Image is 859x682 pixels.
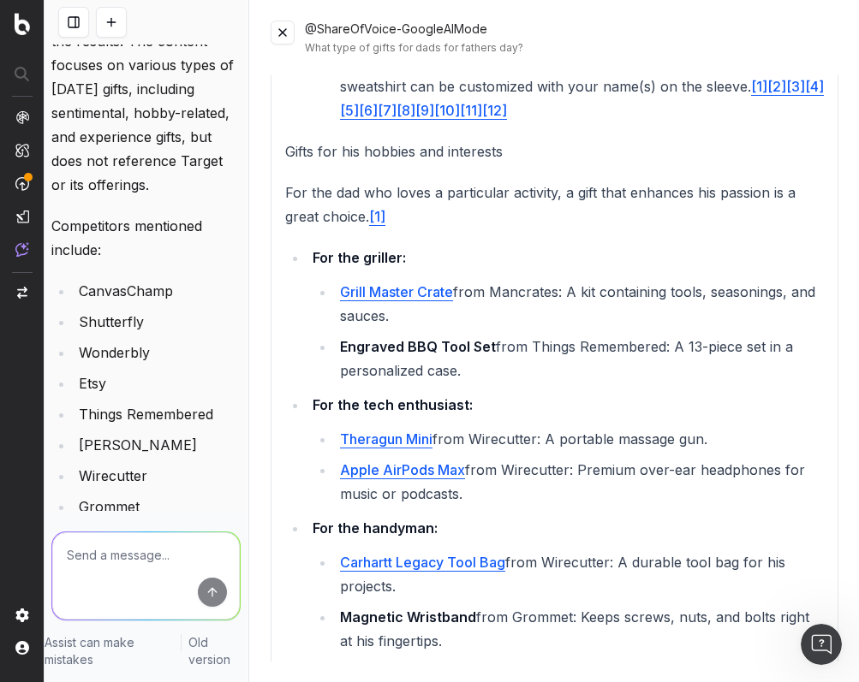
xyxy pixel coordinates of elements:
[74,371,241,395] li: Etsy
[15,176,29,191] img: Activation
[482,102,507,119] a: [12]
[335,427,824,451] li: from Wirecutter: A portable massage gun.
[305,41,838,55] div: What type of gifts for dads for fathers day?
[378,102,397,119] a: [7]
[74,310,241,334] li: Shutterfly
[340,338,496,355] strong: Engraved BBQ Tool Set
[340,102,359,119] a: [5]
[340,554,505,571] a: Carhartt Legacy Tool Bag
[415,102,434,119] a: [9]
[34,231,248,263] strong: You will be notified here and by email
[301,14,331,44] div: Close
[51,214,241,262] p: Competitors mentioned include:
[17,136,325,154] div: Resolved • [DATE]
[767,78,786,95] a: [2]
[45,634,174,668] p: Assist can make mistakes
[335,605,824,653] li: from Grommet: Keeps screws, nuts, and bolts right at his fingertips.
[460,102,482,119] a: [11]
[74,402,241,426] li: Things Remembered
[17,392,76,406] strong: Ticket ID
[369,208,385,225] a: [1]
[340,283,453,300] a: Grill Master Crate
[801,624,842,665] iframe: Intercom live chat
[397,102,415,119] a: [8]
[17,335,93,349] strong: Ticket Type
[340,461,465,478] a: Apple AirPods Max
[144,73,199,128] img: Profile image for Laura
[340,608,476,626] strong: Magnetic Wristband
[74,464,241,488] li: Wirecutter
[15,13,30,35] img: Botify logo
[335,335,824,383] li: from Things Remembered: A 13-piece set in a personalized case.
[74,433,241,457] li: [PERSON_NAME]
[17,465,325,483] p: Target | Unable to export custom reports
[805,78,824,95] a: [4]
[313,396,473,413] strong: For the tech enthusiast:
[285,181,824,228] p: For the dad who loves a particular activity, a gift that enhances his passion is a great choice.
[34,265,288,301] p: [PERSON_NAME][EMAIL_ADDRESS][PERSON_NAME][DOMAIN_NAME]
[188,634,248,668] a: Old version
[74,279,241,303] li: CanvasChamp
[15,110,29,124] img: Analytics
[17,448,47,462] strong: Title
[340,430,432,448] a: Theragun Mini
[15,641,29,655] img: My account
[15,210,29,223] img: Studio
[74,341,241,365] li: Wonderbly
[359,102,378,119] a: [6]
[335,458,824,506] li: from Wirecutter: Premium over-ear headphones for music or podcasts.
[751,78,767,95] a: [1]
[15,242,29,257] img: Assist
[17,287,27,299] img: Switch project
[15,608,29,622] img: Setting
[49,7,299,51] h1: Target | Unable to export custom reports
[11,13,44,45] button: go back
[434,102,460,119] a: [10]
[313,519,438,537] strong: For the handyman:
[285,139,824,163] p: Gifts for his hobbies and interests
[17,352,325,370] p: SL2 escalation
[81,530,262,566] button: View conversation
[17,157,325,175] p: [PERSON_NAME] has completed your ticket
[17,408,325,426] p: #19571815
[786,78,805,95] a: [3]
[335,50,824,122] li: from Etsy: A minimalist sweatshirt can be customized with your name(s) on the sleeve.
[74,495,241,519] li: Grommet
[313,249,406,266] strong: For the griller:
[335,280,824,328] li: from Mancrates: A kit containing tools, seasonings, and sauces.
[15,143,29,157] img: Intelligence
[335,550,824,598] li: from Wirecutter: A durable tool bag for his projects.
[305,21,838,55] div: @ShareOfVoice-GoogleAIMode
